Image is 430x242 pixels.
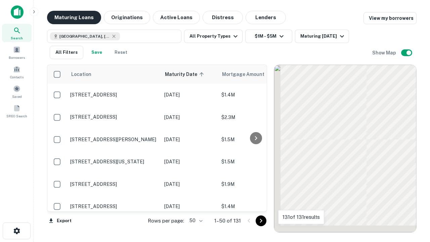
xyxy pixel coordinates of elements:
[70,92,158,98] p: [STREET_ADDRESS]
[164,203,215,210] p: [DATE]
[221,180,289,188] p: $1.9M
[164,136,215,143] p: [DATE]
[221,114,289,121] p: $2.3M
[187,216,204,226] div: 50
[71,70,91,78] span: Location
[165,70,206,78] span: Maturity Date
[283,213,320,221] p: 131 of 131 results
[164,114,215,121] p: [DATE]
[2,24,32,42] a: Search
[218,65,292,84] th: Mortgage Amount
[300,32,346,40] div: Maturing [DATE]
[70,114,158,120] p: [STREET_ADDRESS]
[295,30,349,43] button: Maturing [DATE]
[246,11,286,24] button: Lenders
[70,159,158,165] p: [STREET_ADDRESS][US_STATE]
[9,55,25,60] span: Borrowers
[59,33,110,39] span: [GEOGRAPHIC_DATA], [GEOGRAPHIC_DATA], [GEOGRAPHIC_DATA]
[47,216,73,226] button: Export
[161,65,218,84] th: Maturity Date
[11,35,23,41] span: Search
[184,30,243,43] button: All Property Types
[70,136,158,143] p: [STREET_ADDRESS][PERSON_NAME]
[2,102,32,120] a: SREO Search
[2,63,32,81] a: Contacts
[164,158,215,165] p: [DATE]
[221,136,289,143] p: $1.5M
[164,91,215,98] p: [DATE]
[2,43,32,62] a: Borrowers
[10,74,24,80] span: Contacts
[164,180,215,188] p: [DATE]
[153,11,200,24] button: Active Loans
[70,203,158,209] p: [STREET_ADDRESS]
[104,11,150,24] button: Originations
[221,203,289,210] p: $1.4M
[47,30,181,43] button: [GEOGRAPHIC_DATA], [GEOGRAPHIC_DATA], [GEOGRAPHIC_DATA]
[148,217,184,225] p: Rows per page:
[6,113,27,119] span: SREO Search
[67,65,161,84] th: Location
[372,49,397,56] h6: Show Map
[245,30,292,43] button: $1M - $5M
[256,215,266,226] button: Go to next page
[274,65,416,232] div: 0 0
[222,70,273,78] span: Mortgage Amount
[203,11,243,24] button: Distress
[396,188,430,220] iframe: Chat Widget
[363,12,417,24] a: View my borrowers
[47,11,101,24] button: Maturing Loans
[50,46,83,59] button: All Filters
[12,94,22,99] span: Saved
[86,46,107,59] button: Save your search to get updates of matches that match your search criteria.
[70,181,158,187] p: [STREET_ADDRESS]
[110,46,132,59] button: Reset
[214,217,241,225] p: 1–50 of 131
[221,91,289,98] p: $1.4M
[221,158,289,165] p: $1.5M
[2,82,32,100] a: Saved
[11,5,24,19] img: capitalize-icon.png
